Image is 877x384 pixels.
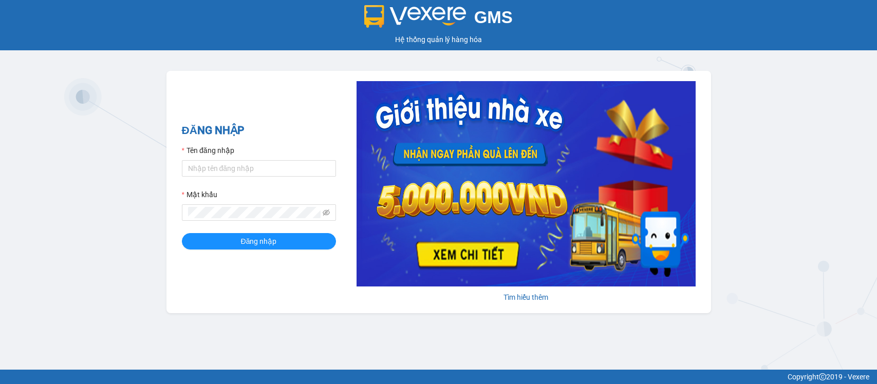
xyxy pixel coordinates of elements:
[241,236,277,247] span: Đăng nhập
[474,8,513,27] span: GMS
[182,233,336,249] button: Đăng nhập
[182,145,234,156] label: Tên đăng nhập
[188,207,321,218] input: Mật khẩu
[819,373,826,380] span: copyright
[182,122,336,139] h2: ĐĂNG NHẬP
[323,209,330,216] span: eye-invisible
[364,5,466,28] img: logo 2
[182,189,217,200] label: Mật khẩu
[182,160,336,177] input: Tên đăng nhập
[3,34,874,45] div: Hệ thống quản lý hàng hóa
[357,81,696,286] img: banner-0
[8,371,869,382] div: Copyright 2019 - Vexere
[357,292,696,303] div: Tìm hiểu thêm
[364,15,513,24] a: GMS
